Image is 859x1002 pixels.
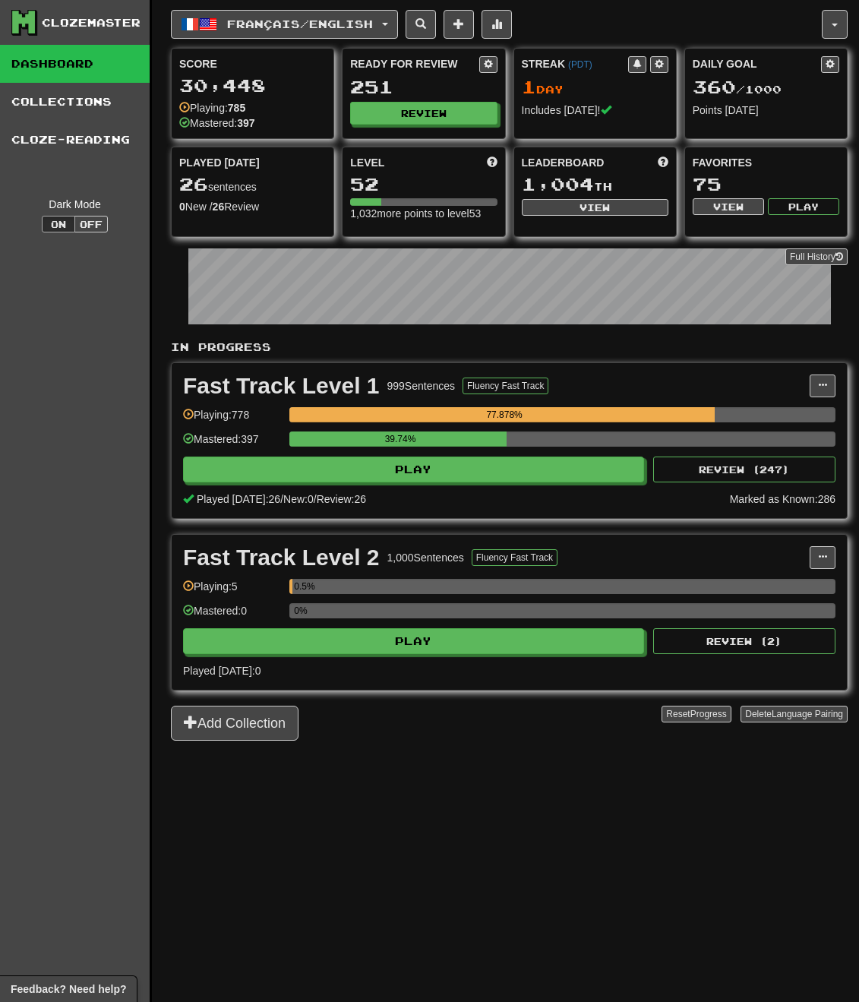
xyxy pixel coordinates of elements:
span: Leaderboard [522,155,605,170]
button: Review (247) [653,457,835,482]
div: Dark Mode [11,197,138,212]
span: Language Pairing [772,709,843,719]
div: Includes [DATE]! [522,103,668,118]
span: / [314,493,317,505]
div: New / Review [179,199,326,214]
span: 360 [693,76,736,97]
div: Points [DATE] [693,103,839,118]
div: Marked as Known: 286 [730,492,835,507]
button: Review (2) [653,628,835,654]
div: Playing: 5 [183,579,282,604]
button: Play [768,198,839,215]
span: 26 [179,173,208,194]
strong: 397 [237,117,254,129]
button: Français/English [171,10,398,39]
a: Full History [785,248,848,265]
span: Played [DATE] [179,155,260,170]
span: Review: 26 [317,493,366,505]
div: 251 [350,77,497,96]
span: New: 0 [283,493,314,505]
span: / 1000 [693,83,782,96]
strong: 0 [179,201,185,213]
div: 999 Sentences [387,378,456,394]
div: Favorites [693,155,839,170]
div: Mastered: 397 [183,431,282,457]
div: Score [179,56,326,71]
div: Clozemaster [42,15,141,30]
strong: 26 [213,201,225,213]
span: Played [DATE]: 0 [183,665,261,677]
button: Play [183,628,644,654]
button: Fluency Fast Track [463,378,548,394]
div: Day [522,77,668,97]
span: Progress [690,709,727,719]
button: Search sentences [406,10,436,39]
button: Play [183,457,644,482]
button: Add sentence to collection [444,10,474,39]
span: Level [350,155,384,170]
button: View [522,199,668,216]
span: Score more points to level up [487,155,497,170]
span: 1,004 [522,173,594,194]
div: 30,448 [179,76,326,95]
span: Played [DATE]: 26 [197,493,280,505]
div: Streak [522,56,628,71]
div: 77.878% [294,407,715,422]
div: Daily Goal [693,56,821,73]
button: On [42,216,75,232]
button: View [693,198,764,215]
span: Open feedback widget [11,981,126,997]
div: Playing: [179,100,245,115]
div: Mastered: 0 [183,603,282,628]
button: Review [350,102,497,125]
button: ResetProgress [662,706,731,722]
div: 1,000 Sentences [387,550,464,565]
div: Ready for Review [350,56,478,71]
div: 75 [693,175,839,194]
div: 1,032 more points to level 53 [350,206,497,221]
strong: 785 [228,102,245,114]
div: 52 [350,175,497,194]
span: / [280,493,283,505]
button: Add Collection [171,706,298,741]
div: th [522,175,668,194]
div: Fast Track Level 2 [183,546,380,569]
span: Français / English [227,17,373,30]
button: Off [74,216,108,232]
button: More stats [482,10,512,39]
div: sentences [179,175,326,194]
div: Playing: 778 [183,407,282,432]
span: This week in points, UTC [658,155,668,170]
p: In Progress [171,340,848,355]
div: 39.74% [294,431,506,447]
a: (PDT) [568,59,592,70]
span: 1 [522,76,536,97]
button: Fluency Fast Track [472,549,557,566]
div: Fast Track Level 1 [183,375,380,397]
div: Mastered: [179,115,255,131]
button: DeleteLanguage Pairing [741,706,848,722]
